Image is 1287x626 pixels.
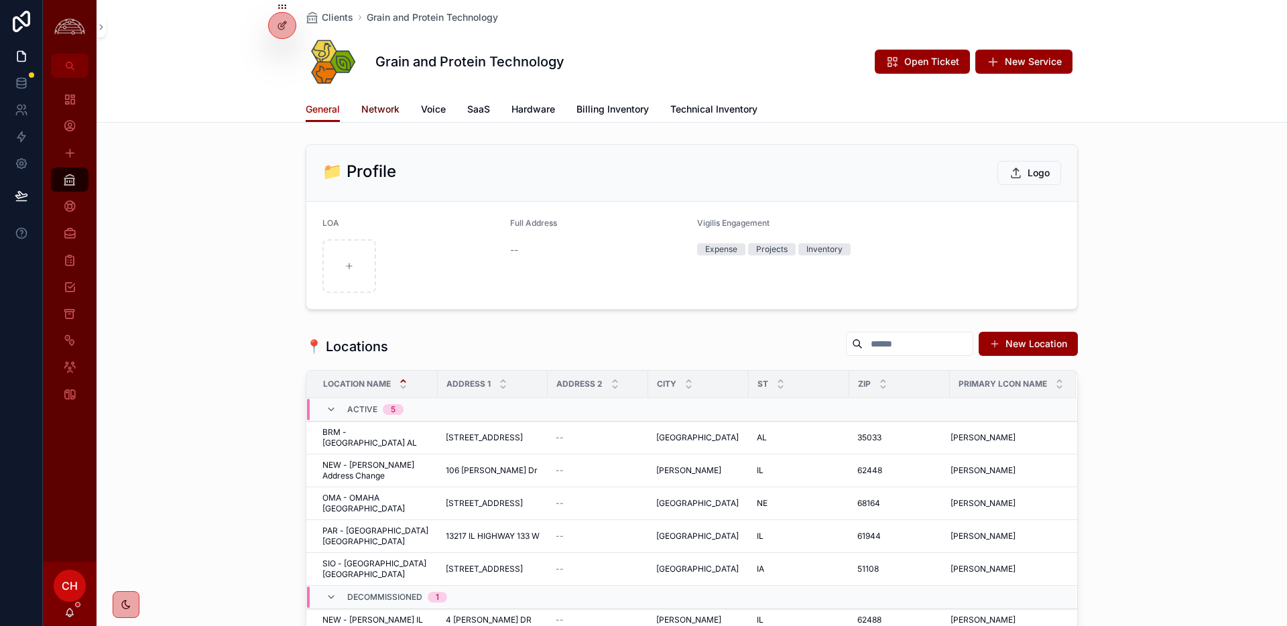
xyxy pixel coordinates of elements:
[306,97,340,123] a: General
[757,465,763,476] span: IL
[306,337,388,356] h1: 📍 Locations
[951,498,1016,509] span: [PERSON_NAME]
[857,432,881,443] span: 35033
[322,493,430,514] span: OMA - OMAHA [GEOGRAPHIC_DATA]
[576,103,649,116] span: Billing Inventory
[757,498,768,509] span: NE
[979,332,1078,356] button: New Location
[361,103,400,116] span: Network
[806,243,843,255] div: Inventory
[656,432,739,443] span: [GEOGRAPHIC_DATA]
[446,379,491,389] span: Address 1
[510,218,557,228] span: Full Address
[951,531,1016,542] span: [PERSON_NAME]
[510,243,518,257] span: --
[670,103,757,116] span: Technical Inventory
[556,564,564,574] span: --
[446,498,523,509] span: [STREET_ADDRESS]
[656,498,739,509] span: [GEOGRAPHIC_DATA]
[656,615,721,625] span: [PERSON_NAME]
[322,558,430,580] span: SIO - [GEOGRAPHIC_DATA] [GEOGRAPHIC_DATA]
[705,243,737,255] div: Expense
[857,531,881,542] span: 61944
[670,97,757,124] a: Technical Inventory
[951,564,1016,574] span: [PERSON_NAME]
[857,465,882,476] span: 62448
[757,432,767,443] span: AL
[421,103,446,116] span: Voice
[322,218,339,228] span: LOA
[322,161,396,182] h2: 📁 Profile
[951,432,1016,443] span: [PERSON_NAME]
[556,498,564,509] span: --
[391,404,395,415] div: 5
[62,578,78,594] span: CH
[1028,166,1050,180] span: Logo
[322,11,353,24] span: Clients
[556,432,564,443] span: --
[322,460,430,481] span: NEW - [PERSON_NAME] Address Change
[858,379,871,389] span: Zip
[306,103,340,116] span: General
[556,465,564,476] span: --
[322,427,430,448] span: BRM - [GEOGRAPHIC_DATA] AL
[857,564,879,574] span: 51108
[959,379,1047,389] span: Primary LCON Name
[51,17,88,38] img: App logo
[756,243,788,255] div: Projects
[904,55,959,68] span: Open Ticket
[556,615,564,625] span: --
[436,592,439,603] div: 1
[511,103,555,116] span: Hardware
[951,615,1016,625] span: [PERSON_NAME]
[757,564,764,574] span: IA
[697,218,770,228] span: Vigilis Engagement
[576,97,649,124] a: Billing Inventory
[975,50,1072,74] button: New Service
[656,564,739,574] span: [GEOGRAPHIC_DATA]
[347,592,422,603] span: Decommissioned
[857,498,880,509] span: 68164
[367,11,498,24] a: Grain and Protein Technology
[446,564,523,574] span: [STREET_ADDRESS]
[556,531,564,542] span: --
[467,97,490,124] a: SaaS
[556,379,603,389] span: Address 2
[323,379,391,389] span: Location Name
[446,465,538,476] span: 106 [PERSON_NAME] Dr
[43,78,97,424] div: scrollable content
[446,531,540,542] span: 13217 IL HIGHWAY 133 W
[875,50,970,74] button: Open Ticket
[757,379,768,389] span: ST
[421,97,446,124] a: Voice
[857,615,881,625] span: 62488
[511,97,555,124] a: Hardware
[656,465,721,476] span: [PERSON_NAME]
[757,615,763,625] span: IL
[1005,55,1062,68] span: New Service
[322,615,423,625] span: NEW - [PERSON_NAME] IL
[322,525,430,547] span: PAR - [GEOGRAPHIC_DATA] [GEOGRAPHIC_DATA]
[361,97,400,124] a: Network
[446,615,532,625] span: 4 [PERSON_NAME] DR
[467,103,490,116] span: SaaS
[997,161,1061,185] button: Logo
[446,432,523,443] span: [STREET_ADDRESS]
[757,531,763,542] span: IL
[951,465,1016,476] span: [PERSON_NAME]
[347,404,377,415] span: Active
[306,11,353,24] a: Clients
[375,52,564,71] h1: Grain and Protein Technology
[657,379,676,389] span: City
[656,531,739,542] span: [GEOGRAPHIC_DATA]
